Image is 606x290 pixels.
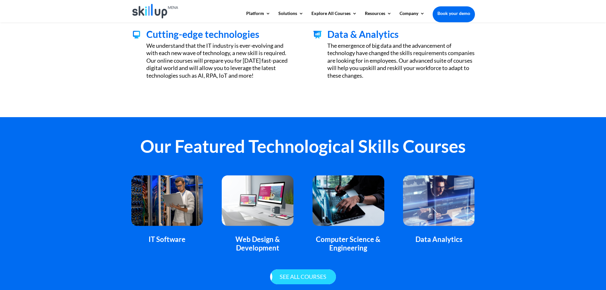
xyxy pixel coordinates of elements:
[246,11,270,22] a: Platform
[312,29,323,39] img: SoftSkills
[312,175,384,226] img: featured_courses_technology_3
[311,11,357,22] a: Explore All Courses
[327,42,475,79] div: The emergence of big data and the advancement of technology have changed the skills requirements ...
[131,235,203,244] div: IT Software
[365,11,392,22] a: Resources
[131,138,475,158] h2: Our Featured Technological Skills Courses
[574,259,606,290] iframe: Chat Widget
[131,175,203,226] img: featured_courses_technology_1
[403,235,475,244] div: Data Analytics
[312,235,384,252] div: Computer Science & Engineering
[403,175,475,226] img: featured_courses_technology_4
[433,6,475,20] a: Book your demo
[222,235,293,252] div: Web Design & Development
[146,42,294,79] div: We understand that the IT industry is ever-evolving and with each new wave of technology, a new s...
[270,269,336,284] a: See all courses
[222,175,293,226] img: featured_courses_technology_2
[132,4,178,18] img: Skillup Mena
[327,28,399,40] span: Data & Analytics
[131,29,142,39] img: DigitalMarketing
[146,28,259,40] span: Cutting-edge technologies
[400,11,425,22] a: Company
[278,11,303,22] a: Solutions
